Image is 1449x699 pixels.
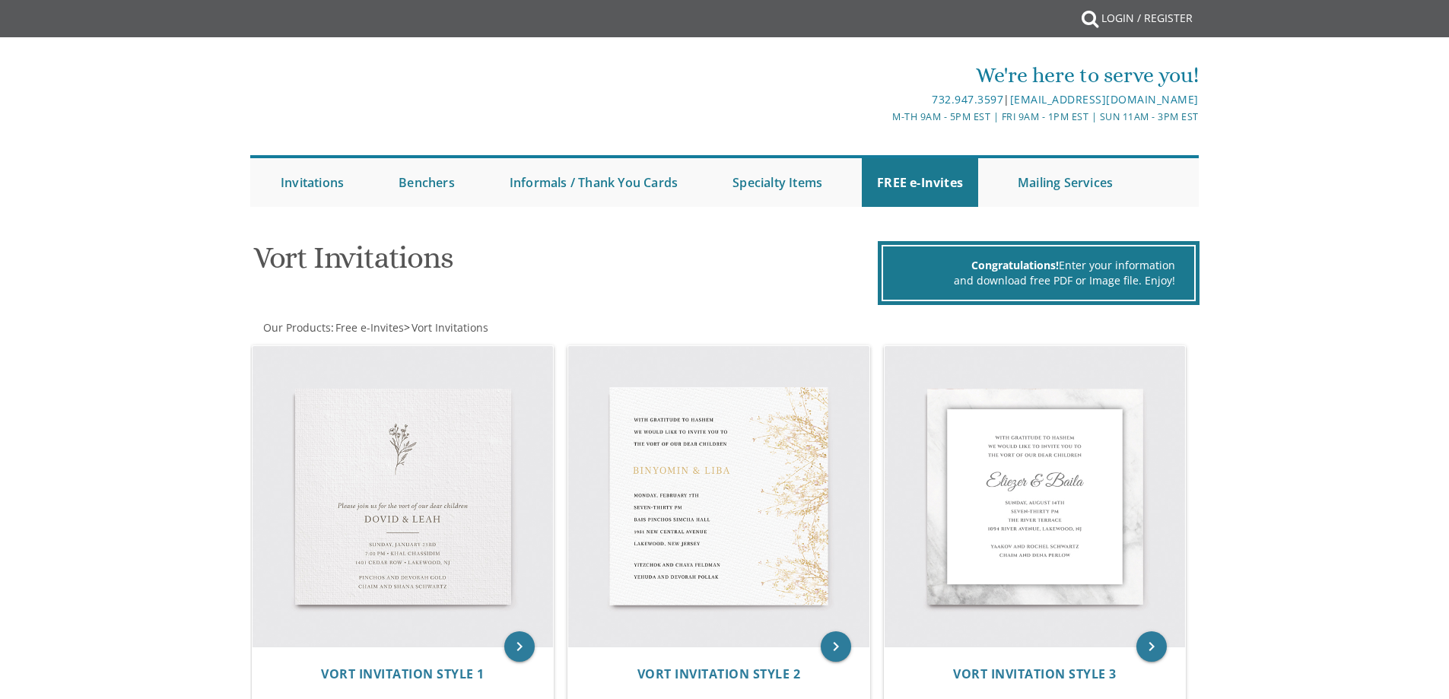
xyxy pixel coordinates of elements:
div: M-Th 9am - 5pm EST | Fri 9am - 1pm EST | Sun 11am - 3pm EST [567,109,1199,125]
a: Mailing Services [1003,158,1128,207]
div: We're here to serve you! [567,60,1199,91]
a: Vort Invitations [410,320,488,335]
div: | [567,91,1199,109]
a: Vort Invitation Style 3 [953,667,1117,682]
a: keyboard_arrow_right [1136,631,1167,662]
a: [EMAIL_ADDRESS][DOMAIN_NAME] [1010,92,1199,106]
a: Vort Invitation Style 1 [321,667,485,682]
div: : [250,320,725,335]
a: keyboard_arrow_right [504,631,535,662]
a: 732.947.3597 [932,92,1003,106]
img: Vort Invitation Style 1 [253,346,554,647]
a: keyboard_arrow_right [821,631,851,662]
span: Vort Invitations [412,320,488,335]
span: > [404,320,488,335]
img: Vort Invitation Style 2 [568,346,869,647]
span: Vort Invitation Style 3 [953,666,1117,682]
a: FREE e-Invites [862,158,978,207]
a: Our Products [262,320,331,335]
a: Benchers [383,158,470,207]
a: Vort Invitation Style 2 [637,667,801,682]
div: Enter your information [902,258,1175,273]
img: Vort Invitation Style 3 [885,346,1186,647]
a: Specialty Items [717,158,837,207]
span: Free e-Invites [335,320,404,335]
a: Informals / Thank You Cards [494,158,693,207]
div: and download free PDF or Image file. Enjoy! [902,273,1175,288]
h1: Vort Invitations [253,241,874,286]
span: Congratulations! [971,258,1059,272]
a: Invitations [265,158,359,207]
span: Vort Invitation Style 1 [321,666,485,682]
span: Vort Invitation Style 2 [637,666,801,682]
a: Free e-Invites [334,320,404,335]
